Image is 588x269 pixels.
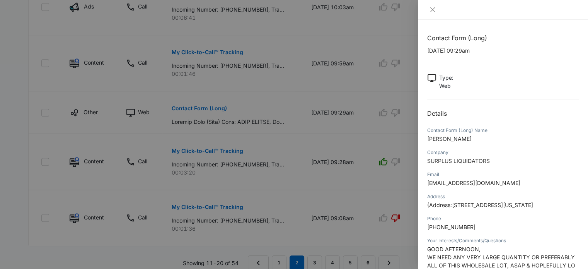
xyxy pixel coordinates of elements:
div: Your Interests/Comments/Questions [427,237,579,244]
span: {Address:[STREET_ADDRESS][US_STATE] [427,202,533,208]
div: Phone [427,215,579,222]
div: Address [427,193,579,200]
div: Email [427,171,579,178]
h2: Details [427,109,579,118]
div: Contact Form (Long) Name [427,127,579,134]
span: [PHONE_NUMBER] [427,224,476,230]
p: Web [439,82,453,90]
span: [EMAIL_ADDRESS][DOMAIN_NAME] [427,180,520,186]
p: [DATE] 09:29am [427,46,579,55]
button: Close [427,6,438,13]
span: [PERSON_NAME] [427,135,472,142]
span: close [429,7,436,13]
span: SURPLUS LIQUIDATORS [427,158,490,164]
div: Company [427,149,579,156]
span: GOOD AFTERNOON, [427,246,481,252]
p: Type : [439,74,453,82]
h1: Contact Form (Long) [427,33,579,43]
